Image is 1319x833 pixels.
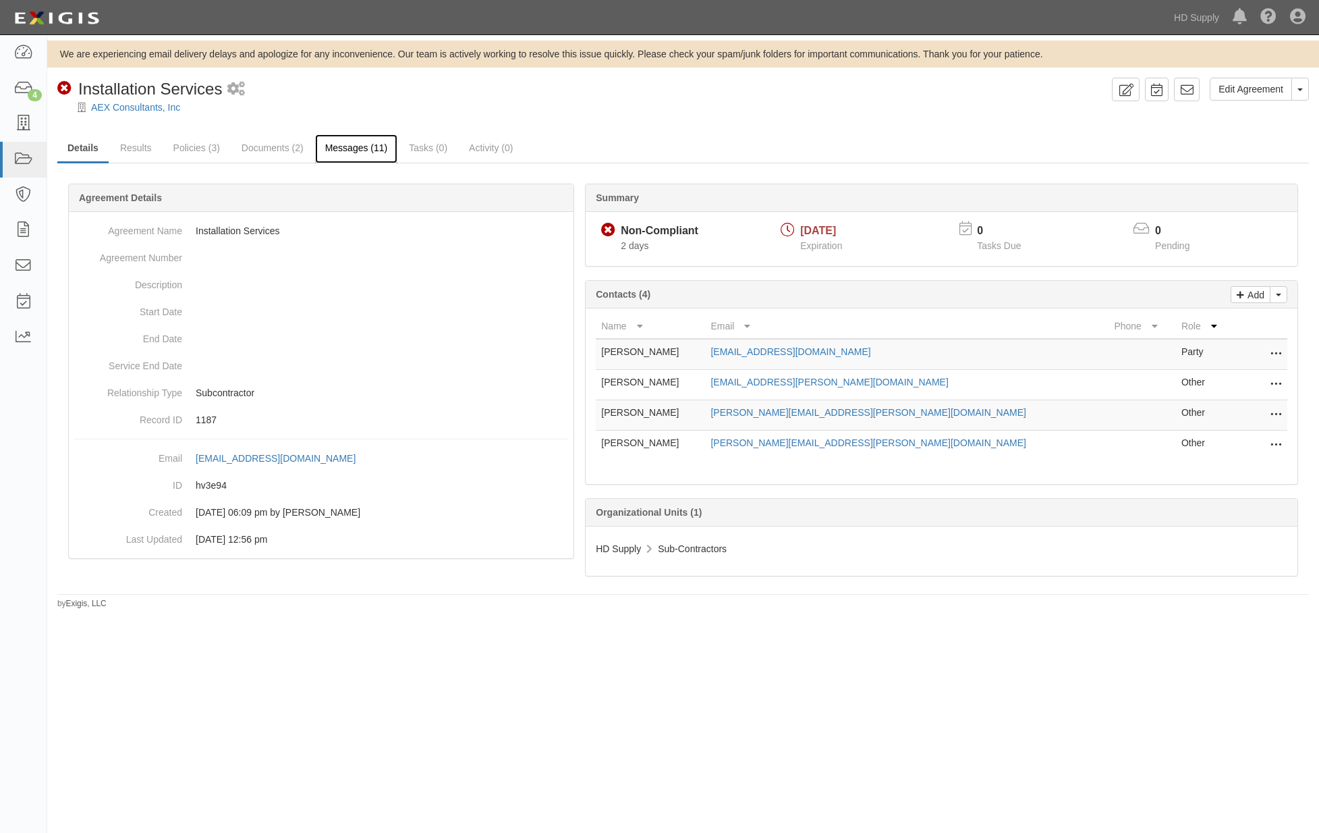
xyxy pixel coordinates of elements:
dd: [DATE] 06:09 pm by [PERSON_NAME] [74,499,568,526]
a: Activity (0) [459,134,523,161]
dt: Record ID [74,406,182,427]
i: Non-Compliant [57,82,72,96]
dd: Subcontractor [74,379,568,406]
dt: Agreement Name [74,217,182,238]
dt: Email [74,445,182,465]
span: Expiration [800,240,842,251]
td: Party [1176,339,1233,370]
a: Messages (11) [315,134,398,163]
td: [PERSON_NAME] [596,400,705,431]
dd: Installation Services [74,217,568,244]
div: We are experiencing email delivery delays and apologize for any inconvenience. Our team is active... [47,47,1319,61]
i: Help Center - Complianz [1260,9,1276,26]
p: Add [1244,287,1264,302]
small: by [57,598,107,610]
i: 1 scheduled workflow [227,82,245,97]
td: [PERSON_NAME] [596,339,705,370]
th: Phone [1108,314,1176,339]
a: [EMAIL_ADDRESS][PERSON_NAME][DOMAIN_NAME] [710,377,948,387]
a: AEX Consultants, Inc [91,102,180,113]
div: Non-Compliant [621,223,698,239]
span: Installation Services [78,80,222,98]
b: Contacts (4) [596,289,650,300]
span: Pending [1155,240,1189,251]
th: Role [1176,314,1233,339]
a: Edit Agreement [1210,78,1292,101]
span: [DATE] [800,225,836,236]
span: Since 08/16/2025 [621,240,648,251]
a: [EMAIL_ADDRESS][DOMAIN_NAME] [710,346,870,357]
td: [PERSON_NAME] [596,431,705,461]
p: 1187 [196,413,568,427]
a: [EMAIL_ADDRESS][DOMAIN_NAME] [196,453,370,464]
a: Tasks (0) [399,134,457,161]
span: HD Supply [596,543,641,554]
a: Exigis, LLC [66,599,107,608]
div: 4 [28,89,42,101]
span: Sub-Contractors [658,543,727,554]
i: Non-Compliant [601,223,615,238]
dt: Created [74,499,182,519]
td: [PERSON_NAME] [596,370,705,400]
a: [PERSON_NAME][EMAIL_ADDRESS][PERSON_NAME][DOMAIN_NAME] [710,407,1026,418]
dt: Description [74,271,182,292]
b: Agreement Details [79,192,162,203]
p: 0 [977,223,1038,239]
b: Organizational Units (1) [596,507,702,518]
dt: Service End Date [74,352,182,373]
span: Tasks Due [977,240,1021,251]
a: HD Supply [1167,4,1226,31]
dt: End Date [74,325,182,346]
dt: ID [74,472,182,492]
th: Name [596,314,705,339]
dt: Start Date [74,298,182,319]
td: Other [1176,370,1233,400]
dt: Last Updated [74,526,182,546]
td: Other [1176,400,1233,431]
p: 0 [1155,223,1206,239]
b: Summary [596,192,639,203]
dt: Agreement Number [74,244,182,265]
td: Other [1176,431,1233,461]
a: [PERSON_NAME][EMAIL_ADDRESS][PERSON_NAME][DOMAIN_NAME] [710,437,1026,448]
a: Policies (3) [163,134,230,161]
a: Add [1231,286,1270,303]
dd: hv3e94 [74,472,568,499]
dd: [DATE] 12:56 pm [74,526,568,553]
th: Email [705,314,1108,339]
div: [EMAIL_ADDRESS][DOMAIN_NAME] [196,452,356,465]
dt: Relationship Type [74,379,182,400]
div: Installation Services [57,78,222,101]
a: Documents (2) [231,134,314,161]
a: Details [57,134,109,163]
img: logo-5460c22ac91f19d4615b14bd174203de0afe785f0fc80cf4dbbc73dc1793850b.png [10,6,103,30]
a: Results [110,134,162,161]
